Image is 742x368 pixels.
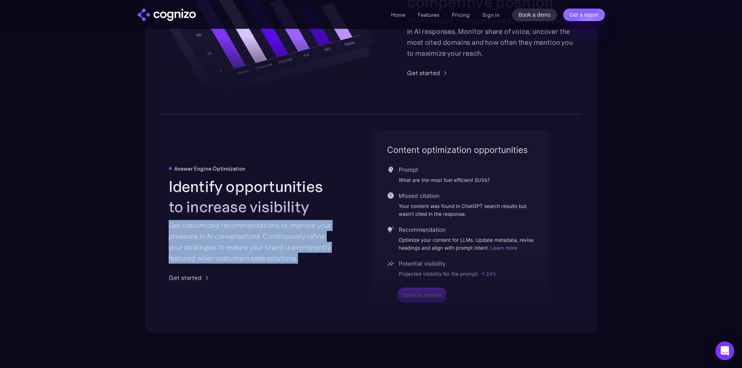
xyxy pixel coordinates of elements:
div: Get started [407,68,440,77]
h2: Identify opportunities to increase visibility [169,176,335,217]
div: Open Intercom Messenger [716,342,734,360]
a: Get a report [563,9,605,21]
div: Answer Engine Optimization [174,166,245,172]
div: Get customized recommendations to improve your presence in AI conversations. Continuously refine ... [169,220,335,264]
a: Pricing [452,11,470,18]
div: Get started [169,273,202,282]
a: Book a demo [512,9,557,21]
a: Features [418,11,439,18]
a: Home [391,11,405,18]
a: Get started [407,68,449,77]
img: cognizo logo [137,9,196,21]
a: home [137,9,196,21]
a: Sign in [482,10,500,19]
img: content optimization for LLMs [373,130,549,317]
a: Get started [169,273,211,282]
div: Track how your brand performs against competitors in AI responses. Monitor share of voice, uncove... [407,15,574,59]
